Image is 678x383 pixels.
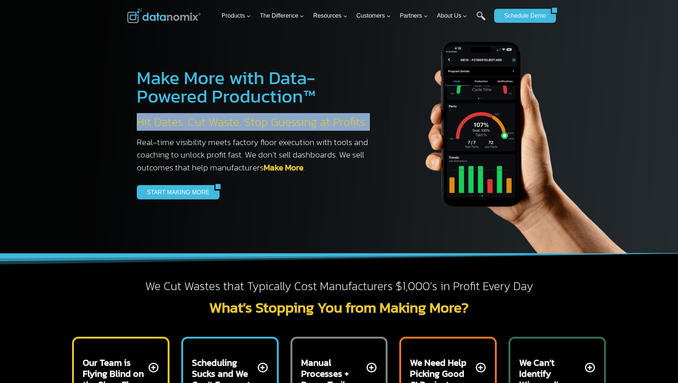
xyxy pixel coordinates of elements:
img: Datanomix [127,8,201,23]
span: Products [222,11,251,21]
a: Search [477,11,486,28]
a: START MAKING MORE [137,185,214,199]
h2: What’s Stopping You from Making More? [127,300,551,315]
h2: We Cut Wastes that Typically Cost Manufacturers $1,000’s in Profit Every Day [127,279,551,294]
h3: Real-time visibility meets factory floor execution with tools and coaching to unlock profit fast.... [137,136,376,174]
span: Customers [356,11,390,21]
span: Resources [313,11,347,21]
span: Partners [400,11,428,21]
iframe: Chat Widget [641,348,678,383]
span: About Us [437,11,467,21]
h2: Hit Dates. Cut Waste. Stop Guessing at Profits. [137,115,376,130]
a: Make More [264,161,303,174]
span: The Difference [260,11,304,21]
nav: Primary Navigation [219,4,491,28]
img: The Datanoix Mobile App available on Android and iOS Devices [390,15,648,253]
a: Schedule Demo [494,9,551,23]
h1: Make More with Data-Powered Production™ [137,69,376,105]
